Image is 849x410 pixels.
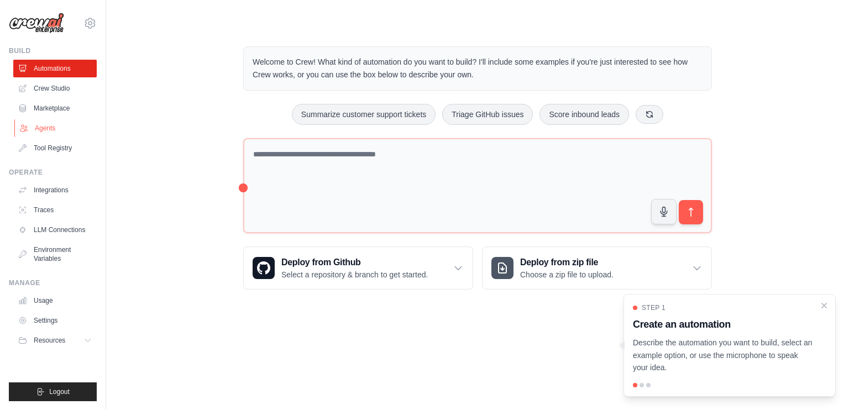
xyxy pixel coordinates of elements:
button: Score inbound leads [539,104,629,125]
a: Crew Studio [13,80,97,97]
a: Settings [13,312,97,329]
div: Manage [9,278,97,287]
img: Logo [9,13,64,34]
span: Step 1 [642,303,665,312]
p: Welcome to Crew! What kind of automation do you want to build? I'll include some examples if you'... [253,56,703,81]
a: Environment Variables [13,241,97,267]
span: Logout [49,387,70,396]
p: Select a repository & branch to get started. [281,269,428,280]
a: Agents [14,119,98,137]
a: Marketplace [13,99,97,117]
button: Close walkthrough [820,301,829,310]
a: Integrations [13,181,97,199]
p: Describe the automation you want to build, select an example option, or use the microphone to spe... [633,337,813,374]
button: Triage GitHub issues [442,104,533,125]
h3: Deploy from Github [281,256,428,269]
span: Resources [34,336,65,345]
div: Operate [9,168,97,177]
a: LLM Connections [13,221,97,239]
div: Build [9,46,97,55]
button: Logout [9,382,97,401]
a: Automations [13,60,97,77]
a: Usage [13,292,97,309]
button: Summarize customer support tickets [292,104,436,125]
iframe: Chat Widget [794,357,849,410]
a: Traces [13,201,97,219]
a: Tool Registry [13,139,97,157]
h3: Create an automation [633,317,813,332]
h3: Deploy from zip file [520,256,614,269]
p: Choose a zip file to upload. [520,269,614,280]
button: Resources [13,332,97,349]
